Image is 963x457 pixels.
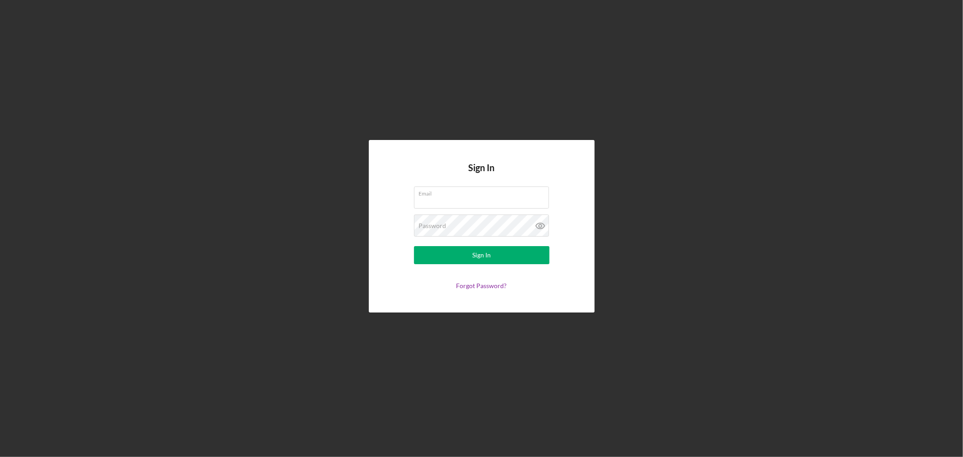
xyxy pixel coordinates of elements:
[414,246,549,264] button: Sign In
[469,163,495,187] h4: Sign In
[456,282,507,289] a: Forgot Password?
[419,187,549,197] label: Email
[419,222,447,229] label: Password
[472,246,491,264] div: Sign In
